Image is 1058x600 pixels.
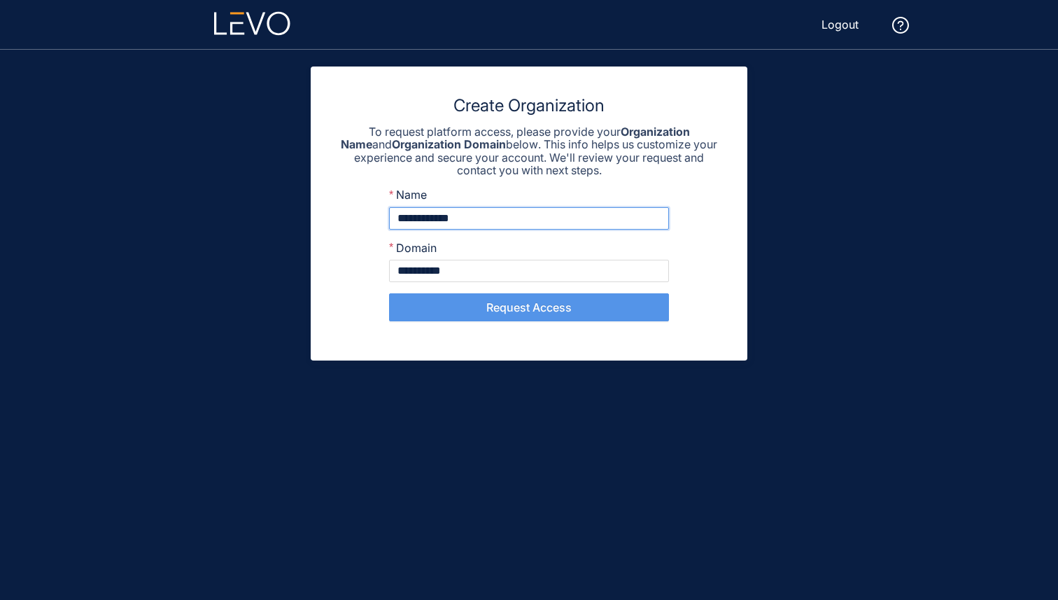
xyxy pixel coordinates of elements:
[389,260,669,282] input: Domain
[389,293,669,321] button: Request Access
[339,95,719,117] h3: Create Organization
[389,242,437,254] label: Domain
[389,207,669,230] input: Name
[389,188,427,201] label: Name
[810,13,870,36] button: Logout
[339,125,719,177] p: To request platform access, please provide your and below. This info helps us customize your expe...
[486,301,572,314] span: Request Access
[821,18,859,31] span: Logout
[341,125,690,151] strong: Organization Name
[392,137,506,151] strong: Organization Domain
